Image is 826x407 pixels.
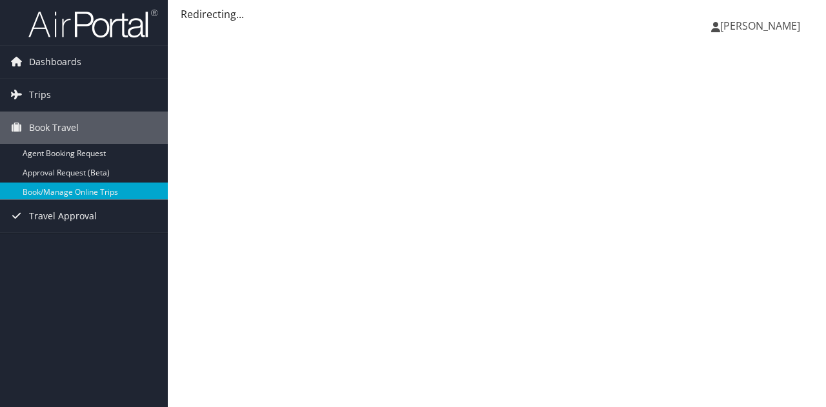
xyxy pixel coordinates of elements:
span: Book Travel [29,112,79,144]
a: [PERSON_NAME] [711,6,813,45]
div: Redirecting... [181,6,813,22]
img: airportal-logo.png [28,8,157,39]
span: Travel Approval [29,200,97,232]
span: Dashboards [29,46,81,78]
span: Trips [29,79,51,111]
span: [PERSON_NAME] [720,19,800,33]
